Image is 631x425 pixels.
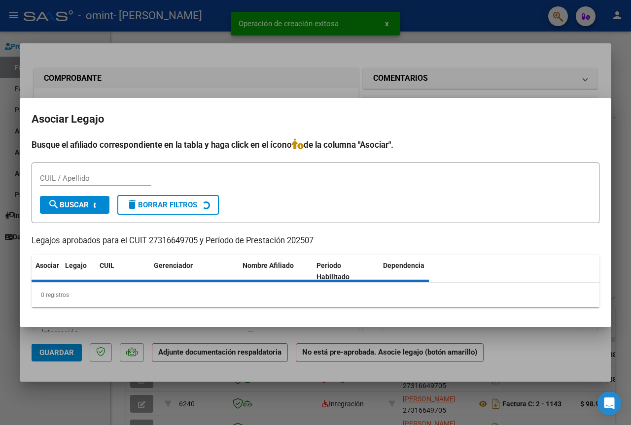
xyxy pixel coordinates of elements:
span: Asociar [35,262,59,269]
datatable-header-cell: Nombre Afiliado [239,255,313,288]
div: Open Intercom Messenger [597,392,621,415]
datatable-header-cell: Legajo [61,255,96,288]
span: Gerenciador [154,262,193,269]
datatable-header-cell: CUIL [96,255,150,288]
mat-icon: search [48,198,60,210]
span: Legajo [65,262,87,269]
span: Dependencia [383,262,424,269]
span: Buscar [48,200,89,209]
p: Legajos aprobados para el CUIT 27316649705 y Período de Prestación 202507 [32,235,599,247]
span: Periodo Habilitado [316,262,350,281]
datatable-header-cell: Dependencia [379,255,453,288]
button: Borrar Filtros [117,195,219,215]
datatable-header-cell: Gerenciador [150,255,239,288]
span: Borrar Filtros [126,200,197,209]
span: CUIL [100,262,114,269]
datatable-header-cell: Periodo Habilitado [313,255,379,288]
mat-icon: delete [126,198,138,210]
h2: Asociar Legajo [32,110,599,129]
div: 0 registros [32,283,599,307]
button: Buscar [40,196,109,214]
span: Nombre Afiliado [243,262,294,269]
datatable-header-cell: Asociar [32,255,61,288]
h4: Busque el afiliado correspondiente en la tabla y haga click en el ícono de la columna "Asociar". [32,138,599,151]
